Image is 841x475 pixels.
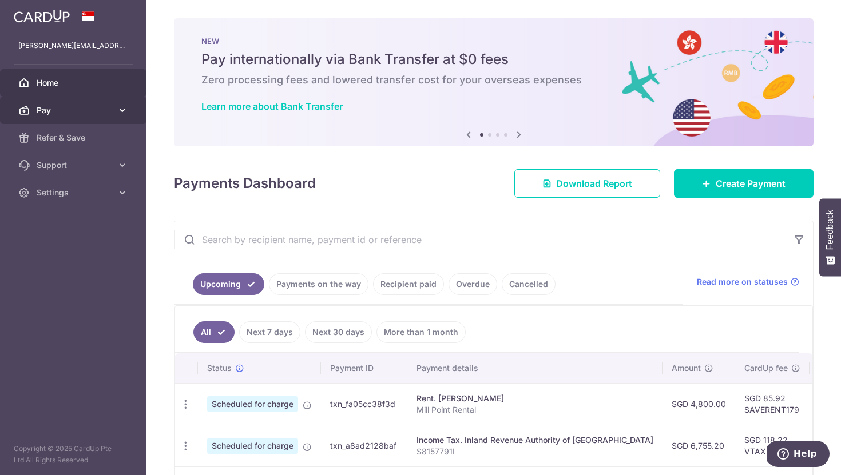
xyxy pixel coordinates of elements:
p: [PERSON_NAME][EMAIL_ADDRESS][PERSON_NAME][DOMAIN_NAME] [18,40,128,51]
td: SGD 118.22 VTAX25R [735,425,810,466]
td: SGD 85.92 SAVERENT179 [735,383,810,425]
div: Income Tax. Inland Revenue Authority of [GEOGRAPHIC_DATA] [416,434,653,446]
img: CardUp [14,9,70,23]
a: Payments on the way [269,273,368,295]
td: SGD 6,755.20 [663,425,735,466]
span: Create Payment [716,177,786,190]
span: Scheduled for charge [207,396,298,412]
h6: Zero processing fees and lowered transfer cost for your overseas expenses [201,73,786,87]
a: More than 1 month [376,321,466,343]
span: Feedback [825,210,835,250]
a: Cancelled [502,273,556,295]
a: Create Payment [674,169,814,198]
span: Download Report [556,177,632,190]
span: Support [37,159,112,171]
img: Bank transfer banner [174,18,814,146]
a: Read more on statuses [697,276,799,288]
a: Next 30 days [305,321,372,343]
p: NEW [201,37,786,46]
a: Upcoming [193,273,264,295]
div: Rent. [PERSON_NAME] [416,393,653,404]
span: Refer & Save [37,132,112,143]
th: Payment ID [321,353,407,383]
input: Search by recipient name, payment id or reference [174,221,786,258]
a: Learn more about Bank Transfer [201,101,343,112]
a: Recipient paid [373,273,444,295]
button: Feedback - Show survey [819,198,841,276]
span: Home [37,77,112,89]
a: Overdue [449,273,497,295]
span: Amount [672,362,701,374]
span: Settings [37,187,112,198]
a: All [193,321,235,343]
span: CardUp fee [744,362,788,374]
td: txn_a8ad2128baf [321,425,407,466]
span: Status [207,362,232,374]
p: S8157791I [416,446,653,457]
th: Payment details [407,353,663,383]
span: Scheduled for charge [207,438,298,454]
iframe: Opens a widget where you can find more information [767,441,830,469]
span: Pay [37,105,112,116]
a: Download Report [514,169,660,198]
a: Next 7 days [239,321,300,343]
td: SGD 4,800.00 [663,383,735,425]
h5: Pay internationally via Bank Transfer at $0 fees [201,50,786,69]
p: Mill Point Rental [416,404,653,416]
h4: Payments Dashboard [174,173,316,194]
td: txn_fa05cc38f3d [321,383,407,425]
span: Read more on statuses [697,276,788,288]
